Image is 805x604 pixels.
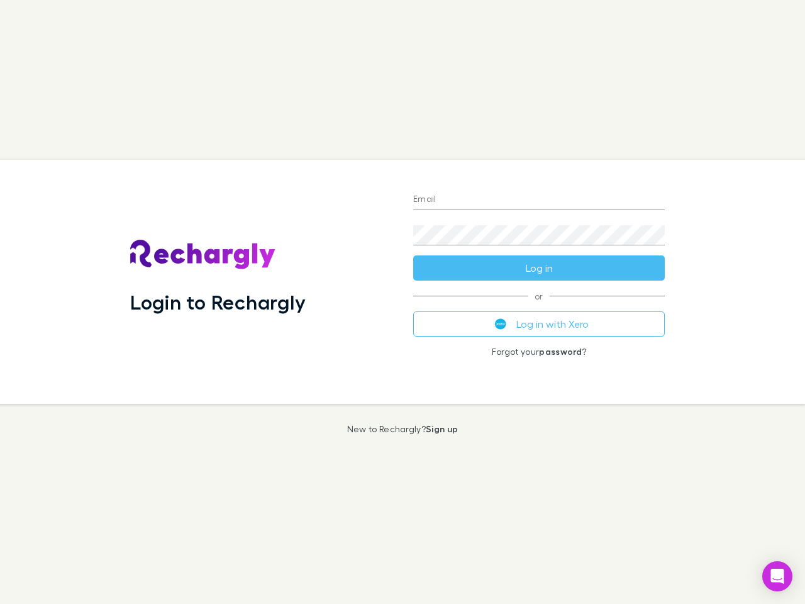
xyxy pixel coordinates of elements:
p: Forgot your ? [413,347,665,357]
img: Xero's logo [495,318,506,330]
button: Log in [413,255,665,281]
a: Sign up [426,423,458,434]
p: New to Rechargly? [347,424,458,434]
h1: Login to Rechargly [130,290,306,314]
button: Log in with Xero [413,311,665,337]
img: Rechargly's Logo [130,240,276,270]
a: password [539,346,582,357]
div: Open Intercom Messenger [762,561,792,591]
